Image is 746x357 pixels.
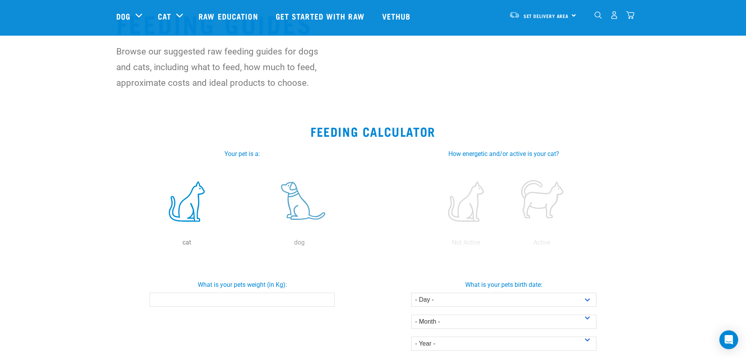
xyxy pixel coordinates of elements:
img: home-icon-1@2x.png [594,11,602,19]
a: Cat [158,10,171,22]
span: Set Delivery Area [524,14,569,17]
label: Your pet is a: [121,149,364,159]
p: cat [132,238,242,247]
a: Get started with Raw [268,0,374,32]
p: Not Active [430,238,502,247]
label: What is your pets birth date: [372,280,636,290]
label: What is your pets weight (in Kg): [110,280,375,290]
img: home-icon@2x.png [626,11,634,19]
label: How energetic and/or active is your cat? [383,149,625,159]
div: Open Intercom Messenger [719,330,738,349]
p: Browse our suggested raw feeding guides for dogs and cats, including what to feed, how much to fe... [116,43,322,91]
a: Vethub [374,0,421,32]
h2: Feeding Calculator [9,124,737,138]
p: dog [245,238,354,247]
img: van-moving.png [509,11,520,18]
a: Dog [116,10,130,22]
a: Raw Education [191,0,267,32]
img: user.png [610,11,618,19]
p: Active [506,238,578,247]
